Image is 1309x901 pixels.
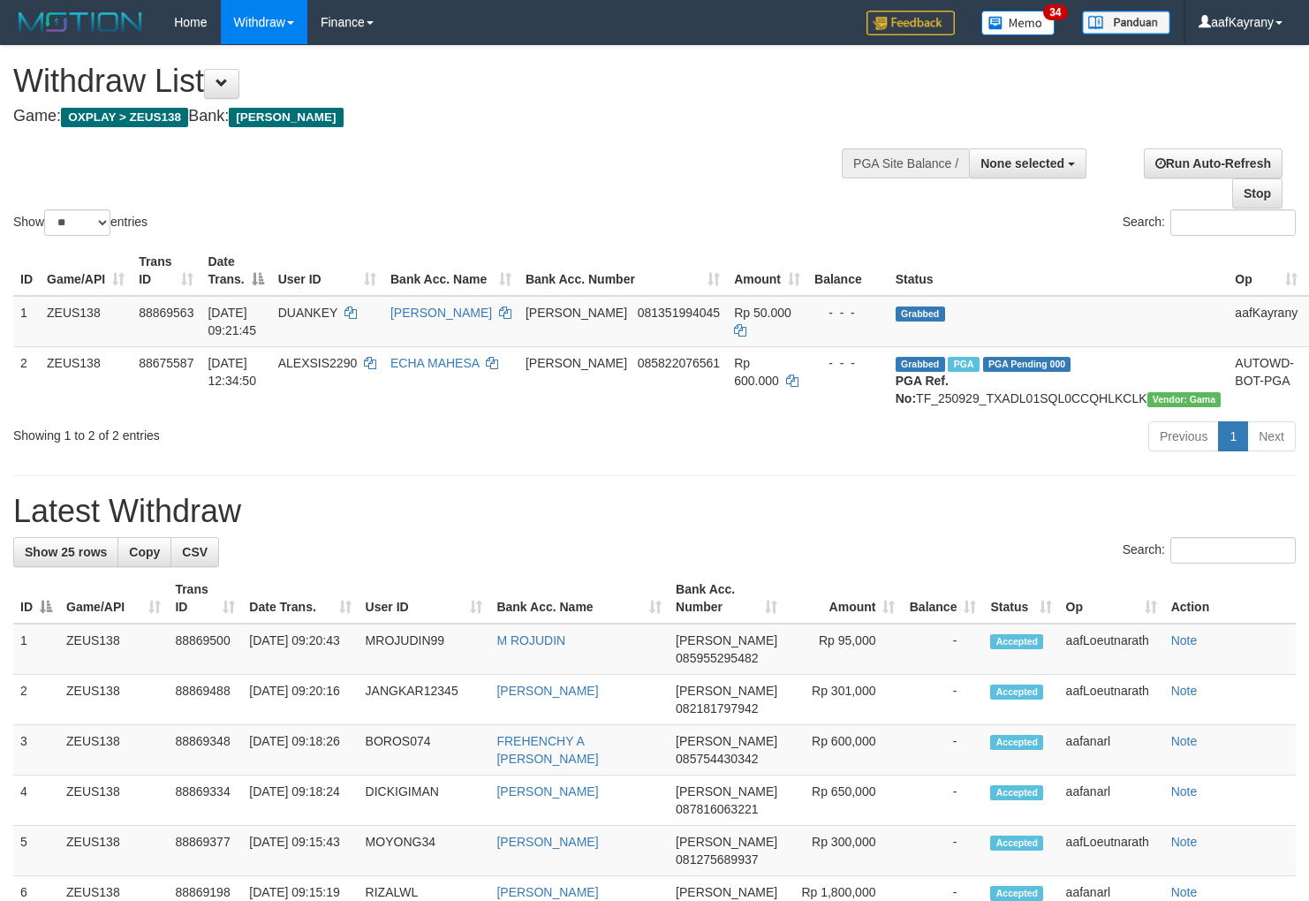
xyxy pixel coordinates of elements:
a: FREHENCHY A [PERSON_NAME] [496,734,598,766]
a: [PERSON_NAME] [390,306,492,320]
a: Previous [1148,421,1219,451]
td: BOROS074 [359,725,490,776]
span: Rp 600.000 [734,356,779,388]
a: Note [1171,885,1198,899]
span: [PERSON_NAME] [676,734,777,748]
span: CSV [182,545,208,559]
td: aafLoeutnarath [1059,826,1164,876]
h1: Latest Withdraw [13,494,1296,529]
span: Accepted [990,634,1043,649]
th: Amount: activate to sort column ascending [784,573,902,624]
td: ZEUS138 [40,296,132,347]
th: Bank Acc. Name: activate to sort column ascending [383,246,518,296]
th: ID: activate to sort column descending [13,573,59,624]
th: Trans ID: activate to sort column ascending [132,246,201,296]
th: Bank Acc. Name: activate to sort column ascending [489,573,669,624]
input: Search: [1170,209,1296,236]
span: Rp 50.000 [734,306,791,320]
a: Note [1171,633,1198,647]
label: Search: [1123,537,1296,564]
th: Bank Acc. Number: activate to sort column ascending [518,246,727,296]
span: [PERSON_NAME] [676,835,777,849]
select: Showentries [44,209,110,236]
th: Game/API: activate to sort column ascending [59,573,168,624]
label: Show entries [13,209,148,236]
span: ALEXSIS2290 [278,356,358,370]
td: 4 [13,776,59,826]
td: ZEUS138 [59,624,168,675]
td: Rp 650,000 [784,776,902,826]
span: Accepted [990,785,1043,800]
h1: Withdraw List [13,64,855,99]
span: 88869563 [139,306,193,320]
a: Next [1247,421,1296,451]
th: Status: activate to sort column ascending [983,573,1058,624]
span: 88675587 [139,356,193,370]
th: Action [1164,573,1296,624]
img: Feedback.jpg [866,11,955,35]
h4: Game: Bank: [13,108,855,125]
td: 88869488 [168,675,242,725]
a: [PERSON_NAME] [496,784,598,799]
th: Date Trans.: activate to sort column descending [201,246,270,296]
span: OXPLAY > ZEUS138 [61,108,188,127]
a: Copy [117,537,171,567]
th: Date Trans.: activate to sort column ascending [242,573,358,624]
span: [PERSON_NAME] [676,885,777,899]
span: Copy 085822076561 to clipboard [638,356,720,370]
th: Game/API: activate to sort column ascending [40,246,132,296]
span: Copy 085754430342 to clipboard [676,752,758,766]
span: [PERSON_NAME] [526,306,627,320]
input: Search: [1170,537,1296,564]
a: Note [1171,734,1198,748]
span: [PERSON_NAME] [676,684,777,698]
label: Search: [1123,209,1296,236]
span: Grabbed [896,307,945,322]
a: [PERSON_NAME] [496,885,598,899]
td: aafKayrany [1228,296,1305,347]
td: 2 [13,346,40,414]
td: ZEUS138 [59,776,168,826]
td: 1 [13,624,59,675]
span: Copy 082181797942 to clipboard [676,701,758,715]
td: Rp 301,000 [784,675,902,725]
a: Stop [1232,178,1283,208]
th: Op: activate to sort column ascending [1059,573,1164,624]
span: Copy [129,545,160,559]
a: 1 [1218,421,1248,451]
td: - [902,624,983,675]
span: Show 25 rows [25,545,107,559]
td: ZEUS138 [59,675,168,725]
a: Run Auto-Refresh [1144,148,1283,178]
span: [DATE] 09:21:45 [208,306,256,337]
th: Balance: activate to sort column ascending [902,573,983,624]
div: - - - [814,354,881,372]
span: Grabbed [896,357,945,372]
a: Note [1171,684,1198,698]
img: Button%20Memo.svg [981,11,1056,35]
a: Show 25 rows [13,537,118,567]
td: 88869348 [168,725,242,776]
b: PGA Ref. No: [896,374,949,405]
td: [DATE] 09:20:16 [242,675,358,725]
div: - - - [814,304,881,322]
span: PGA Pending [983,357,1071,372]
span: Vendor URL: https://trx31.1velocity.biz [1147,392,1222,407]
button: None selected [969,148,1086,178]
th: Status [889,246,1229,296]
a: [PERSON_NAME] [496,684,598,698]
span: [DATE] 12:34:50 [208,356,256,388]
a: CSV [170,537,219,567]
a: [PERSON_NAME] [496,835,598,849]
span: Copy 081351994045 to clipboard [638,306,720,320]
span: [PERSON_NAME] [229,108,343,127]
td: Rp 300,000 [784,826,902,876]
td: aafLoeutnarath [1059,675,1164,725]
td: [DATE] 09:18:24 [242,776,358,826]
span: [PERSON_NAME] [526,356,627,370]
span: Copy 085955295482 to clipboard [676,651,758,665]
td: 88869377 [168,826,242,876]
td: AUTOWD-BOT-PGA [1228,346,1305,414]
td: Rp 600,000 [784,725,902,776]
th: User ID: activate to sort column ascending [271,246,383,296]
